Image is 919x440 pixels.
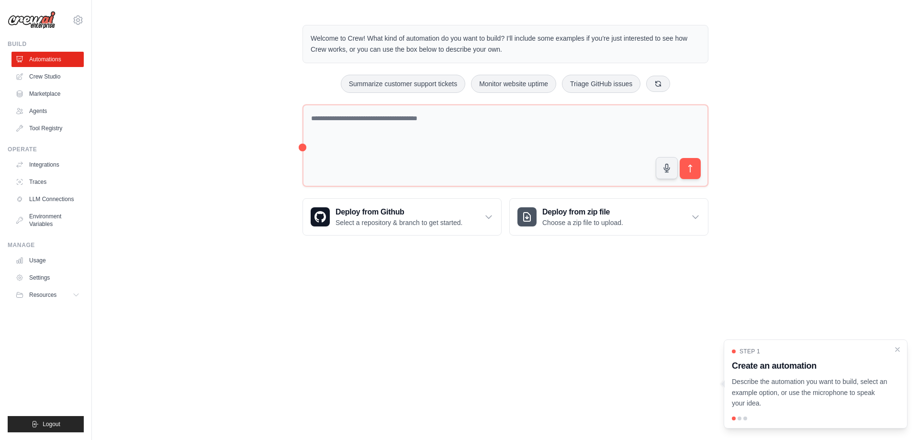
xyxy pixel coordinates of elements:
p: Describe the automation you want to build, select an example option, or use the microphone to spe... [732,376,888,409]
a: Marketplace [11,86,84,102]
div: Manage [8,241,84,249]
span: Resources [29,291,56,299]
a: Usage [11,253,84,268]
a: Automations [11,52,84,67]
p: Select a repository & branch to get started. [336,218,462,227]
div: Operate [8,146,84,153]
a: Integrations [11,157,84,172]
a: Settings [11,270,84,285]
button: Resources [11,287,84,303]
h3: Deploy from zip file [542,206,623,218]
a: Traces [11,174,84,190]
a: Tool Registry [11,121,84,136]
p: Choose a zip file to upload. [542,218,623,227]
p: Welcome to Crew! What kind of automation do you want to build? I'll include some examples if you'... [311,33,700,55]
a: Agents [11,103,84,119]
button: Triage GitHub issues [562,75,640,93]
h3: Deploy from Github [336,206,462,218]
a: Environment Variables [11,209,84,232]
div: Build [8,40,84,48]
a: LLM Connections [11,192,84,207]
button: Close walkthrough [894,346,901,353]
span: Step 1 [740,348,760,355]
a: Crew Studio [11,69,84,84]
button: Summarize customer support tickets [341,75,465,93]
h3: Create an automation [732,359,888,372]
button: Logout [8,416,84,432]
img: Logo [8,11,56,29]
span: Logout [43,420,60,428]
button: Monitor website uptime [471,75,556,93]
